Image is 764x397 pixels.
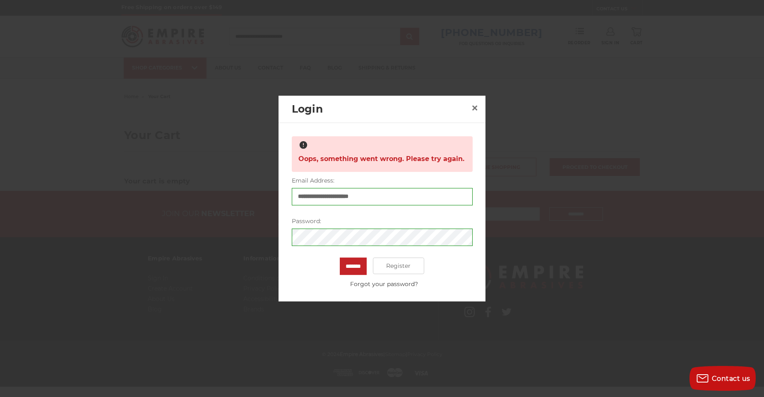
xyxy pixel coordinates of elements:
button: Contact us [690,366,756,391]
label: Password: [292,217,473,226]
span: × [471,100,478,116]
a: Forgot your password? [296,280,472,289]
a: Register [373,257,425,274]
label: Email Address: [292,176,473,185]
span: Oops, something went wrong. Please try again. [298,151,464,167]
span: Contact us [712,375,750,383]
a: Close [468,101,481,115]
h2: Login [292,101,468,117]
